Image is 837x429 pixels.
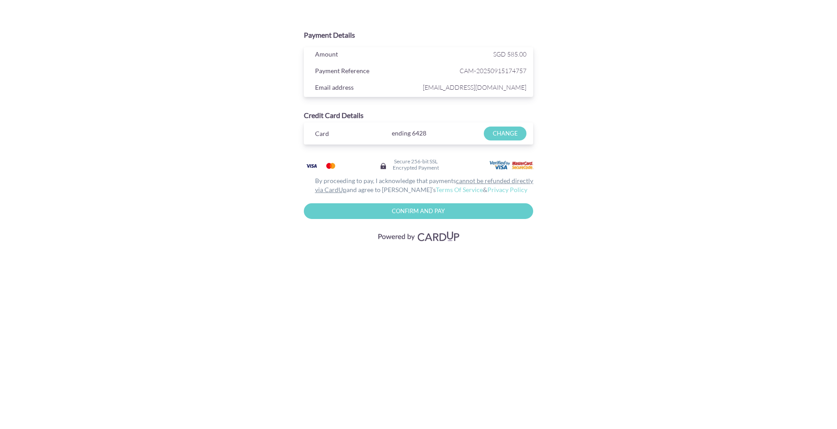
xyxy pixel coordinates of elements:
a: Terms Of Service [436,186,483,193]
span: SGD 585.00 [493,50,526,58]
img: Mastercard [322,160,340,171]
span: CAM-20250915174757 [421,65,526,76]
input: CHANGE [484,127,526,140]
img: User card [490,161,535,171]
div: Card [308,128,364,141]
img: Visa, Mastercard [373,228,463,245]
h6: Secure 256-bit SSL Encrypted Payment [393,158,439,170]
div: By proceeding to pay, I acknowledge that payments and agree to [PERSON_NAME]’s & [304,176,534,194]
div: Email address [308,82,421,95]
div: Amount [308,48,421,62]
div: Payment Reference [308,65,421,79]
span: ending [392,127,411,140]
input: Confirm and Pay [304,203,534,219]
a: Privacy Policy [487,186,527,193]
span: [EMAIL_ADDRESS][DOMAIN_NAME] [421,82,526,93]
img: Secure lock [380,162,387,170]
img: Visa [302,160,320,171]
span: 6428 [412,129,426,137]
div: Payment Details [304,30,534,40]
div: Credit Card Details [304,110,534,121]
